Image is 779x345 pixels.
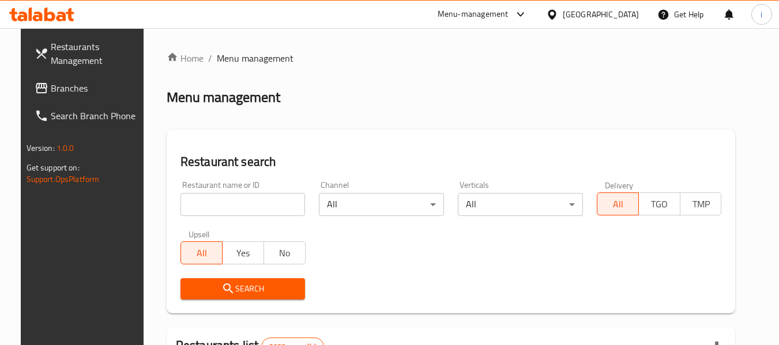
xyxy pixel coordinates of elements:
[761,8,762,21] span: i
[25,33,151,74] a: Restaurants Management
[264,241,306,264] button: No
[27,160,80,175] span: Get support on:
[638,192,680,215] button: TGO
[51,109,142,123] span: Search Branch Phone
[167,51,204,65] a: Home
[643,196,676,213] span: TGO
[563,8,639,21] div: [GEOGRAPHIC_DATA]
[189,230,210,238] label: Upsell
[319,193,444,216] div: All
[190,282,296,296] span: Search
[180,241,223,264] button: All
[680,192,722,215] button: TMP
[180,278,306,299] button: Search
[51,40,142,67] span: Restaurants Management
[602,196,634,213] span: All
[597,192,639,215] button: All
[27,172,100,187] a: Support.OpsPlatform
[186,245,218,261] span: All
[269,245,301,261] span: No
[180,153,722,170] h2: Restaurant search
[438,7,509,21] div: Menu-management
[227,245,259,261] span: Yes
[217,51,293,65] span: Menu management
[180,193,306,216] input: Search for restaurant name or ID..
[25,102,151,130] a: Search Branch Phone
[222,241,264,264] button: Yes
[51,81,142,95] span: Branches
[25,74,151,102] a: Branches
[167,88,280,107] h2: Menu management
[208,51,212,65] li: /
[605,181,634,189] label: Delivery
[458,193,583,216] div: All
[27,141,55,156] span: Version:
[57,141,74,156] span: 1.0.0
[167,51,736,65] nav: breadcrumb
[685,196,717,213] span: TMP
